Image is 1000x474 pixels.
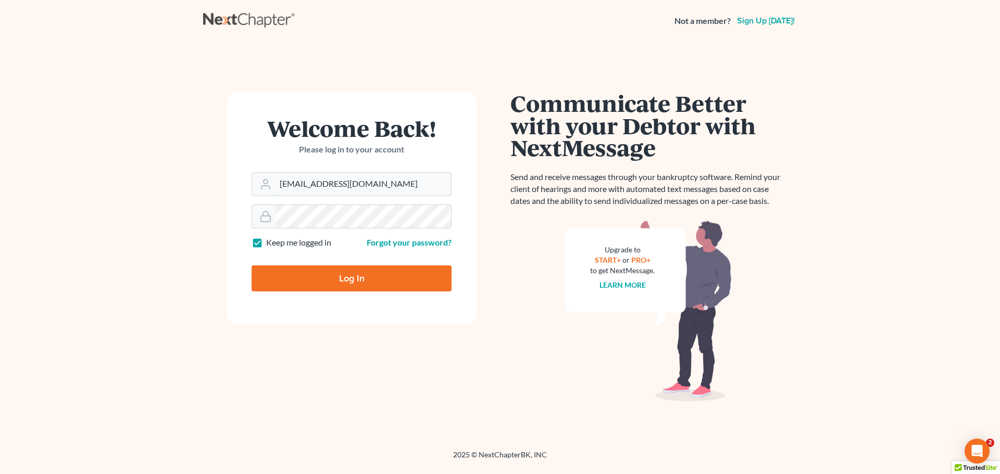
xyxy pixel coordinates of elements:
a: PRO+ [631,255,651,264]
a: Forgot your password? [367,237,452,247]
a: Learn more [599,280,646,289]
p: Please log in to your account [252,144,452,156]
h1: Welcome Back! [252,117,452,139]
p: Send and receive messages through your bankruptcy software. Remind your client of hearings and mo... [510,171,786,207]
span: 2 [986,439,994,447]
img: nextmessage_bg-59042aed3d76b12b5cd301f8e5b87938c9018125f34e5fa2b7a6b67550977c72.svg [565,220,732,402]
a: Sign up [DATE]! [735,17,797,25]
span: or [622,255,630,264]
div: to get NextMessage. [590,265,655,276]
div: Open Intercom Messenger [965,439,990,464]
div: 2025 © NextChapterBK, INC [203,450,797,468]
input: Email Address [276,173,451,196]
a: START+ [595,255,621,264]
label: Keep me logged in [266,237,331,249]
strong: Not a member? [674,15,731,27]
div: Upgrade to [590,245,655,255]
input: Log In [252,265,452,291]
h1: Communicate Better with your Debtor with NextMessage [510,92,786,159]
